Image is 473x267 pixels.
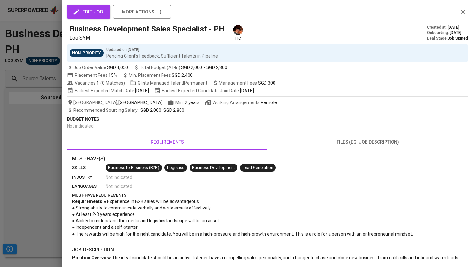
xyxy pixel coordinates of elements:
[448,25,459,30] span: [DATE]
[133,64,227,71] span: Total Budget (All-In)
[106,53,218,59] p: Pending Client’s Feedback, Sufficient Talents in Pipeline
[75,73,117,78] span: Placement Fees
[175,100,199,105] span: Min.
[108,73,117,78] span: 15%
[67,64,128,71] span: Job Order Value
[130,80,207,86] span: Glints Managed Talent | Permanent
[129,73,193,78] span: Min. Placement Fees
[172,73,193,78] span: SGD 2,400
[72,165,106,171] p: skills
[70,35,90,41] span: LogiSYM
[72,183,106,190] p: languages
[67,99,162,106] span: [GEOGRAPHIC_DATA] ,
[233,25,243,35] img: diemas@glints.com
[72,255,112,260] span: Position Overview:
[74,8,103,16] span: edit job
[205,99,277,106] span: Working Arrangements
[73,107,184,113] span: -
[258,80,275,85] span: SGD 300
[118,99,162,106] span: [GEOGRAPHIC_DATA]
[106,165,162,171] span: Business to Business (B2B)
[72,199,104,204] span: Requirements:
[163,108,184,113] span: SGD 2,800
[122,8,154,16] span: more actions
[70,50,104,56] span: Non-Priority
[261,99,277,106] div: Remote
[106,174,133,181] span: Not indicated .
[112,255,459,260] span: The ideal candidate should be an active listener, have a compelling sales personality, and a hung...
[427,30,468,36] div: Onboarding :
[448,36,468,40] span: Job Signed
[67,123,95,129] span: Not indicated .
[450,30,461,36] span: [DATE]
[96,80,99,86] span: 1
[140,108,161,113] span: SGD 2,000
[72,192,463,199] p: must-have requirements
[72,174,106,181] p: industry
[70,24,225,34] h5: Business Development Sales Specialist - PH
[113,5,171,19] button: more actions
[154,87,254,94] span: Earliest Expected Candidate Join Date
[106,183,133,190] span: Not indicated .
[67,116,468,123] p: Budget Notes
[206,64,227,71] span: SGD 2,800
[427,36,468,41] div: Deal Stage :
[73,108,140,113] span: Recommended Sourcing Salary :
[232,24,244,41] div: pic
[240,165,276,171] span: Lead Generation
[271,138,464,146] span: files (eg: job description)
[67,80,125,86] span: Vacancies ( 0 Matches )
[107,64,128,71] span: SGD 4,050
[164,165,187,171] span: Logistics
[203,64,205,71] span: -
[72,199,413,236] span: ● Experience in B2B sales will be advantageous ● Strong ability to communicate verbally and write...
[72,155,463,163] p: Must-Have(s)
[181,64,202,71] span: SGD 2,000
[72,246,463,254] p: job description
[219,80,275,85] span: Management Fees
[190,165,237,171] span: Business Development
[67,5,110,19] button: edit job
[185,100,199,105] span: 2 years
[106,47,218,53] p: Updated on : [DATE]
[240,87,254,94] span: [DATE]
[427,25,468,30] div: Created at :
[135,87,149,94] span: [DATE]
[67,87,149,94] span: Earliest Expected Match Date
[71,138,264,146] span: requirements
